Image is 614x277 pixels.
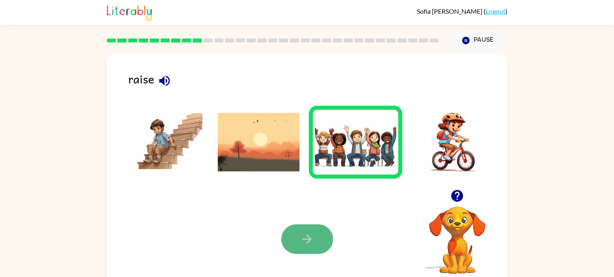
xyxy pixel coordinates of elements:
div: raise [128,70,508,95]
img: Answer choice 4 [412,112,493,173]
button: Pause [449,31,508,50]
a: Logout [486,7,506,15]
video: Your browser must support playing .mp4 files to use Literably. Please try using another browser. [417,194,498,275]
div: ( ) [417,7,508,15]
img: Answer choice 2 [218,112,300,173]
img: Answer choice 3 [315,112,397,173]
img: Answer choice 1 [121,112,203,173]
img: Literably [107,3,152,21]
span: Sofia [PERSON_NAME] [417,7,484,15]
